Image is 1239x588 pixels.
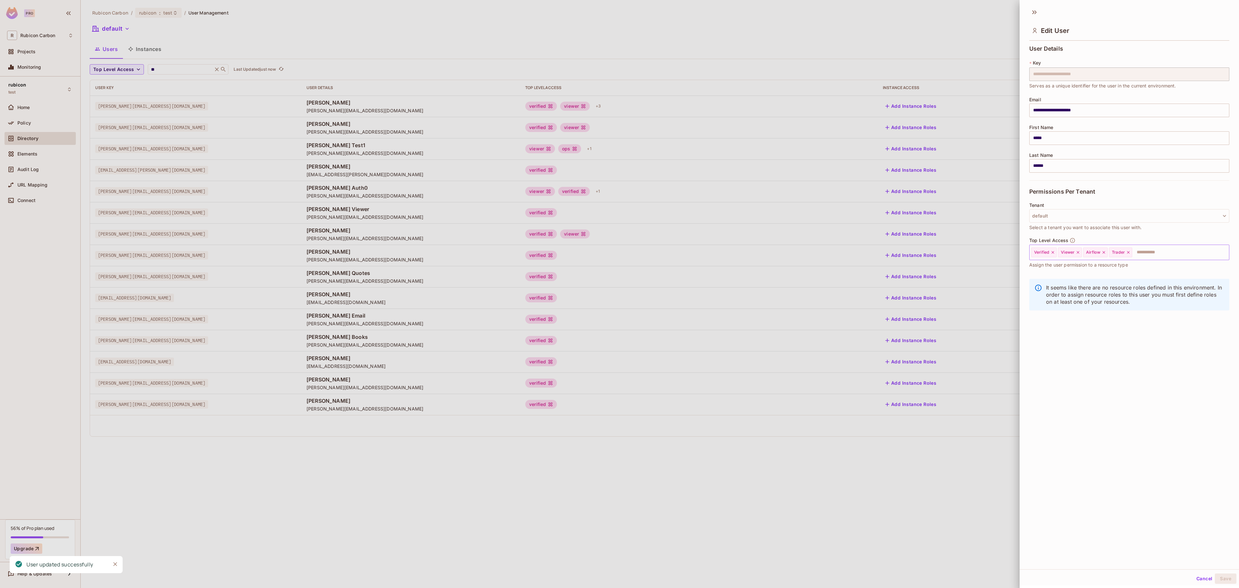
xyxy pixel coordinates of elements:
[1029,188,1095,195] span: Permissions Per Tenant
[1029,46,1063,52] span: User Details
[1029,238,1068,243] span: Top Level Access
[26,561,93,569] div: User updated successfully
[1029,203,1044,208] span: Tenant
[1058,248,1082,257] div: Viewer
[1086,250,1100,255] span: Airflow
[1031,248,1057,257] div: Verified
[1029,82,1176,89] span: Serves as a unique identifier for the user in the current environment.
[1029,125,1053,130] span: First Name
[1112,250,1125,255] span: Trader
[110,559,120,569] button: Close
[1215,573,1236,584] button: Save
[1029,97,1041,102] span: Email
[1029,261,1128,269] span: Assign the user permission to a resource type
[1029,153,1053,158] span: Last Name
[1061,250,1074,255] span: Viewer
[1083,248,1108,257] div: Airflow
[1046,284,1224,305] p: It seems like there are no resource roles defined in this environment. In order to assign resourc...
[1041,27,1069,35] span: Edit User
[1194,573,1215,584] button: Cancel
[1033,60,1041,66] span: Key
[1029,209,1229,223] button: default
[1034,250,1049,255] span: Verified
[1226,251,1227,253] button: Open
[1029,224,1142,231] span: Select a tenant you want to associate this user with.
[1109,248,1132,257] div: Trader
